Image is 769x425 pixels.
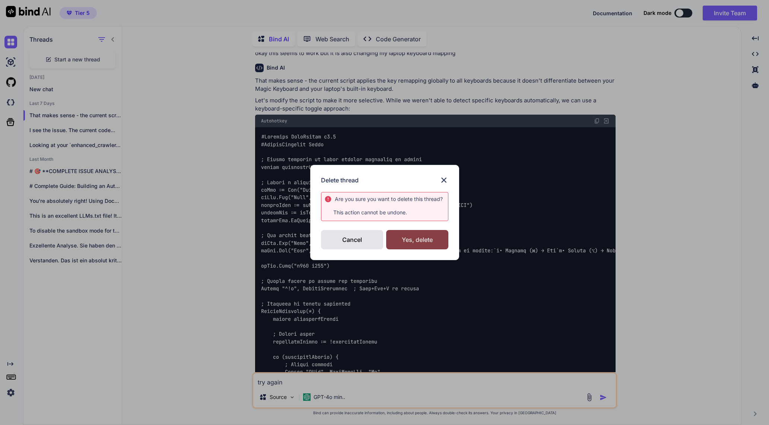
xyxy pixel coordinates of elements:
div: Yes, delete [386,230,448,249]
h3: Delete thread [321,176,359,185]
div: Are you sure you want to delete this ? [335,195,443,203]
div: Cancel [321,230,383,249]
p: This action cannot be undone. [324,209,448,216]
span: thread [423,196,440,202]
img: close [439,176,448,185]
